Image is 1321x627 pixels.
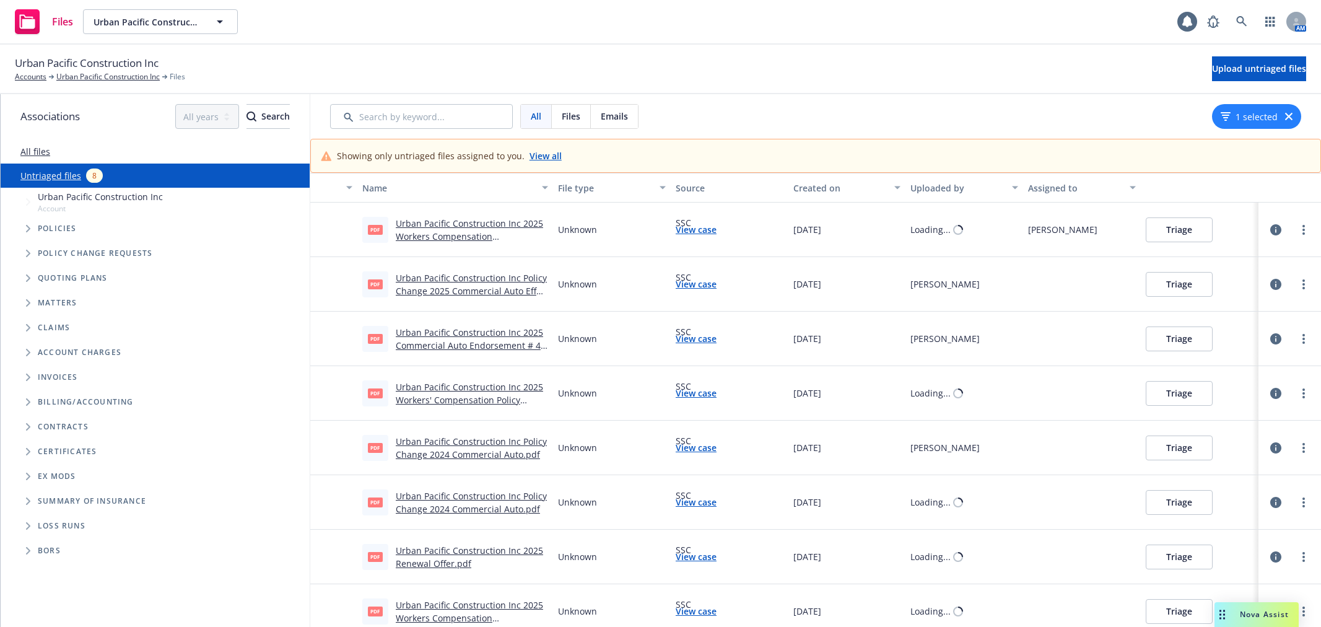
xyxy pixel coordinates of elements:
[793,605,821,618] span: [DATE]
[1296,495,1311,510] a: more
[56,71,160,82] a: Urban Pacific Construction Inc
[246,104,290,129] button: SearchSearch
[337,149,562,162] div: Showing only untriaged files assigned to you.
[676,441,717,454] a: View case
[676,550,717,563] a: View case
[793,387,821,400] span: [DATE]
[38,250,152,257] span: Policy change requests
[170,71,185,82] span: Files
[910,387,951,400] div: Loading...
[1028,182,1122,195] div: Assigned to
[1214,602,1230,627] div: Drag to move
[676,223,717,236] a: View case
[396,545,543,569] a: Urban Pacific Construction Inc 2025 Renewal Offer.pdf
[910,496,951,509] div: Loading...
[20,169,81,182] a: Untriaged files
[910,550,951,563] div: Loading...
[553,173,671,203] button: File type
[368,334,383,343] span: pdf
[38,522,85,530] span: Loss Runs
[1296,550,1311,564] a: more
[52,17,73,27] span: Files
[1240,609,1289,620] span: Nova Assist
[38,324,70,331] span: Claims
[1221,110,1278,123] button: 1 selected
[20,108,80,125] span: Associations
[368,552,383,561] span: pdf
[676,496,717,509] a: View case
[330,104,513,129] input: Search by keyword...
[15,71,46,82] a: Accounts
[1296,277,1311,292] a: more
[368,388,383,398] span: pdf
[910,223,951,236] div: Loading...
[1146,599,1213,624] button: Triage
[793,550,821,563] span: [DATE]
[558,182,652,195] div: File type
[396,217,543,255] a: Urban Pacific Construction Inc 2025 Workers Compensation Endorsement - 02.pdf
[38,190,163,203] span: Urban Pacific Construction Inc
[246,112,256,121] svg: Search
[1028,223,1097,236] div: [PERSON_NAME]
[910,605,951,618] div: Loading...
[83,9,238,34] button: Urban Pacific Construction Inc
[1023,173,1141,203] button: Assigned to
[38,203,163,214] span: Account
[1201,9,1226,34] a: Report a Bug
[20,146,50,157] a: All files
[676,605,717,618] a: View case
[396,272,547,310] a: Urban Pacific Construction Inc Policy Change 2025 Commercial Auto Eff [DATE].pdf
[38,274,108,282] span: Quoting plans
[38,448,97,455] span: Certificates
[10,4,78,39] a: Files
[357,173,553,203] button: Name
[1146,327,1213,351] button: Triage
[38,374,78,381] span: Invoices
[910,182,1005,195] div: Uploaded by
[1146,381,1213,406] button: Triage
[793,441,821,454] span: [DATE]
[396,490,547,515] a: Urban Pacific Construction Inc Policy Change 2024 Commercial Auto.pdf
[676,278,717,291] a: View case
[793,278,821,291] span: [DATE]
[905,173,1023,203] button: Uploaded by
[601,110,628,123] span: Emails
[38,349,121,356] span: Account charges
[793,496,821,509] span: [DATE]
[1296,604,1311,619] a: more
[793,182,887,195] div: Created on
[38,225,77,232] span: Policies
[38,473,76,480] span: Ex Mods
[1146,436,1213,460] button: Triage
[1258,9,1283,34] a: Switch app
[1214,602,1299,627] button: Nova Assist
[793,332,821,345] span: [DATE]
[1296,441,1311,455] a: more
[910,278,980,291] div: [PERSON_NAME]
[246,105,290,128] div: Search
[1212,56,1306,81] button: Upload untriaged files
[1,390,310,563] div: Folder Tree Example
[562,110,580,123] span: Files
[793,223,821,236] span: [DATE]
[1146,272,1213,297] button: Triage
[1296,386,1311,401] a: more
[368,607,383,616] span: pdf
[1146,545,1213,569] button: Triage
[368,225,383,234] span: pdf
[788,173,906,203] button: Created on
[396,327,544,364] a: Urban Pacific Construction Inc 2025 Commercial Auto Endorsement # 4-2.pdf
[530,149,562,162] a: View all
[531,110,541,123] span: All
[676,387,717,400] a: View case
[1,188,310,390] div: Tree Example
[1146,490,1213,515] button: Triage
[1296,222,1311,237] a: more
[910,332,980,345] div: [PERSON_NAME]
[38,423,89,431] span: Contracts
[1212,63,1306,74] span: Upload untriaged files
[94,15,201,28] span: Urban Pacific Construction Inc
[38,498,146,505] span: Summary of insurance
[676,332,717,345] a: View case
[38,398,134,406] span: Billing/Accounting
